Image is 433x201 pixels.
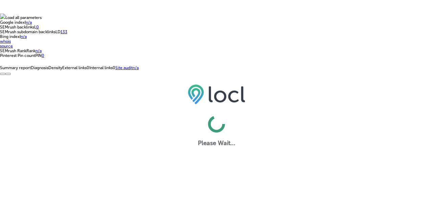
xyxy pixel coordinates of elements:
span: 0 [87,65,89,70]
a: n/a [21,34,27,39]
span: n/a [133,65,139,70]
span: Load all parameters [5,15,42,20]
img: 6efc1275baa40be7c98c3b36c6bfde44.png [188,84,246,104]
a: n/a [26,20,32,25]
a: n/a [36,48,42,53]
label: Please Wait... [198,139,235,147]
a: 0 [36,25,39,29]
span: Rank [26,48,36,53]
span: Diagnosis [31,65,48,70]
span: LD [55,29,61,34]
span: L [34,25,36,29]
button: Configure panel [5,73,11,75]
span: I [25,20,26,25]
a: 133 [61,29,67,34]
span: Site audit [115,65,133,70]
span: PIN [35,53,42,58]
span: Density [48,65,62,70]
span: Internal links [89,65,113,70]
span: I [20,34,21,39]
span: External links [62,65,87,70]
a: 0 [42,53,44,58]
a: Site auditn/a [115,65,139,70]
span: 0 [113,65,115,70]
